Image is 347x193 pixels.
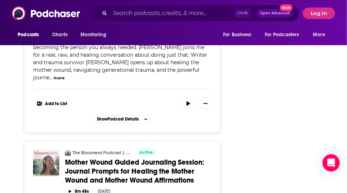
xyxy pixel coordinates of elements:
input: Search podcasts, credits, & more... [110,8,234,19]
img: Mother Wound Guided Journaling Session: Journal Prompts for Healing the Mother Wound and Mother W... [33,150,59,176]
button: ShowPodcast Details [94,115,151,124]
button: Show More Button [200,98,211,109]
button: open menu [260,28,310,42]
button: open menu [75,28,115,42]
div: Search podcasts, credits, & more... [90,5,299,22]
button: Log In [303,8,335,19]
a: Active [137,150,156,156]
a: Mother Wound Guided Journaling Session: Journal Prompts for Healing the Mother Wound and Mother W... [65,158,211,185]
button: open menu [13,28,48,42]
button: Open AdvancedNew [257,9,293,18]
span: Active [139,150,153,157]
span: New [280,4,293,11]
a: The Bloomera Podcast | Personal Growth, Breaking Cycles, & Healing Trauma (your BLOOM ERA) [73,150,132,156]
span: More [313,30,325,40]
button: open menu [218,28,260,42]
a: Charts [47,28,72,42]
span: For Podcasters [265,30,299,40]
button: more [54,75,65,81]
span: ... [49,74,52,81]
button: open menu [308,28,334,42]
span: Mother Wound Guided Journaling Session: Journal Prompts for Healing the Mother Wound and Mother W... [65,158,204,185]
span: Add to List [45,101,67,107]
span: Open Advanced [260,11,290,15]
span: Podcasts [18,30,39,40]
img: The Bloomera Podcast | Personal Growth, Breaking Cycles, & Healing Trauma (your BLOOM ERA) [65,150,71,156]
span: Charts [52,30,68,40]
span: Show Podcast Details [97,117,139,122]
button: Show More Button [33,98,71,109]
span: Ctrl K [234,9,251,18]
span: For Business [223,30,251,40]
div: Open Intercom Messenger [323,154,340,171]
span: Monitoring [80,30,106,40]
img: Podchaser - Follow, Share and Rate Podcasts [12,6,81,20]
